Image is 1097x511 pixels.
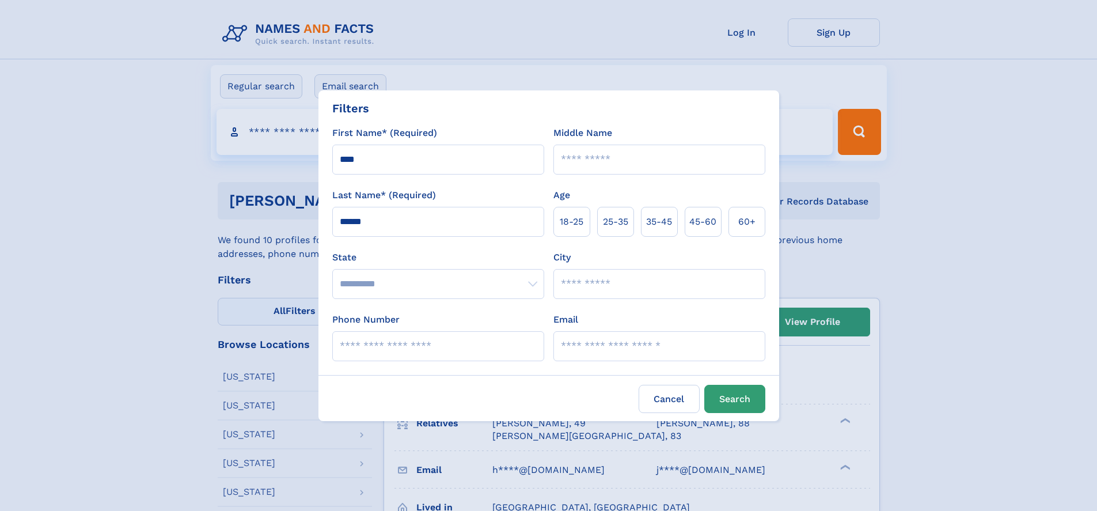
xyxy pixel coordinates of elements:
label: Age [553,188,570,202]
label: State [332,251,544,264]
button: Search [704,385,765,413]
label: Phone Number [332,313,400,327]
span: 60+ [738,215,756,229]
label: Cancel [639,385,700,413]
label: Middle Name [553,126,612,140]
div: Filters [332,100,369,117]
label: Email [553,313,578,327]
span: 25‑35 [603,215,628,229]
label: City [553,251,571,264]
span: 35‑45 [646,215,672,229]
span: 45‑60 [689,215,716,229]
label: Last Name* (Required) [332,188,436,202]
span: 18‑25 [560,215,583,229]
label: First Name* (Required) [332,126,437,140]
